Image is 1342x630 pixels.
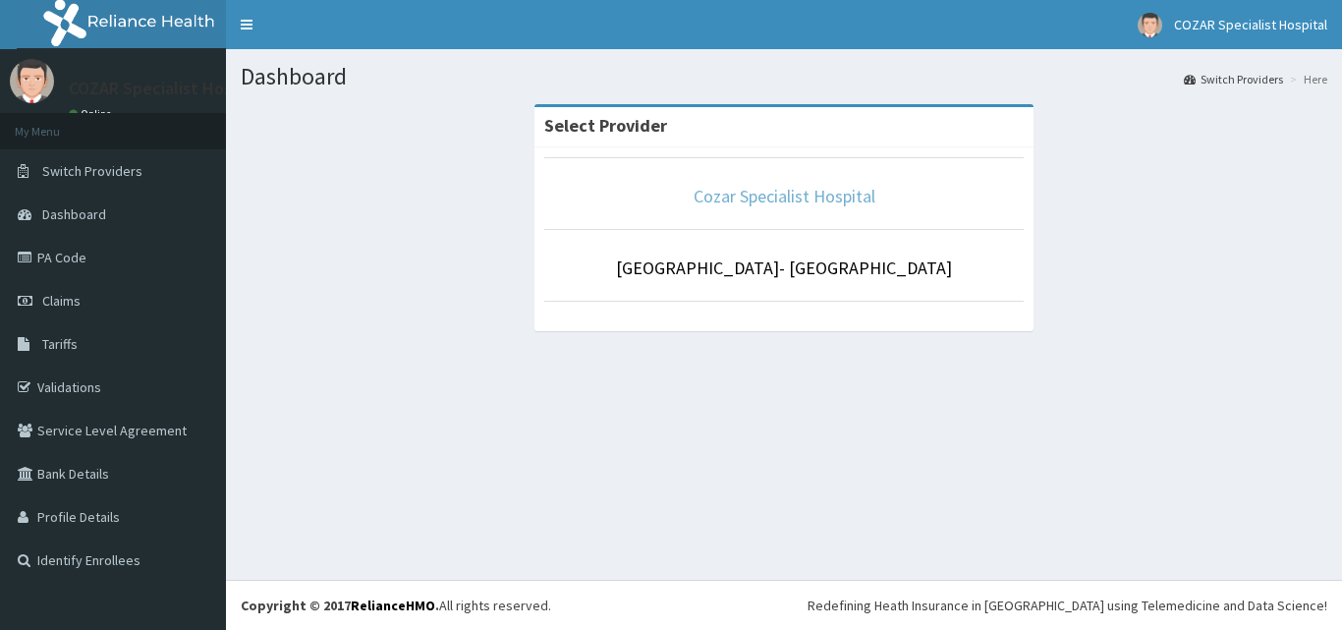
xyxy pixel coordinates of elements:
a: Switch Providers [1184,71,1283,87]
p: COZAR Specialist Hospital [69,80,267,97]
span: Tariffs [42,335,78,353]
div: Redefining Heath Insurance in [GEOGRAPHIC_DATA] using Telemedicine and Data Science! [808,596,1327,615]
strong: Select Provider [544,114,667,137]
h1: Dashboard [241,64,1327,89]
a: Online [69,107,116,121]
span: Switch Providers [42,162,142,180]
a: RelianceHMO [351,597,435,614]
img: User Image [1138,13,1162,37]
img: User Image [10,59,54,103]
span: Claims [42,292,81,310]
span: COZAR Specialist Hospital [1174,16,1327,33]
footer: All rights reserved. [226,580,1342,630]
li: Here [1285,71,1327,87]
strong: Copyright © 2017 . [241,597,439,614]
span: Dashboard [42,205,106,223]
a: Cozar Specialist Hospital [694,185,875,207]
a: [GEOGRAPHIC_DATA]- [GEOGRAPHIC_DATA] [616,257,952,279]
